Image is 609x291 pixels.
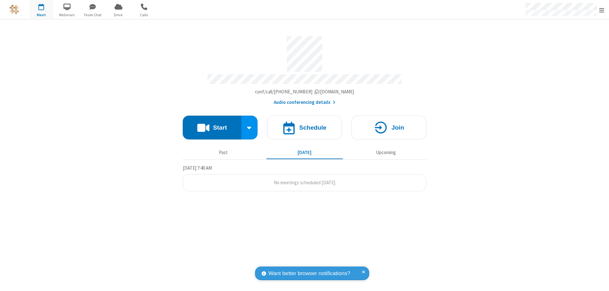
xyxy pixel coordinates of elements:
[241,116,258,139] div: Start conference options
[55,12,79,18] span: Webinars
[183,165,212,171] span: [DATE] 7:40 AM
[185,146,262,159] button: Past
[255,89,354,95] span: Copy my meeting room link
[10,5,19,14] img: QA Selenium DO NOT DELETE OR CHANGE
[29,12,53,18] span: Meet
[255,88,354,96] button: Copy my meeting room linkCopy my meeting room link
[351,116,426,139] button: Join
[391,125,404,131] h4: Join
[267,116,342,139] button: Schedule
[268,269,350,278] span: Want better browser notifications?
[183,116,241,139] button: Start
[274,99,336,106] button: Audio conferencing details
[183,31,426,106] section: Account details
[348,146,424,159] button: Upcoming
[299,125,326,131] h4: Schedule
[274,179,335,186] span: No meetings scheduled [DATE]
[593,274,604,287] iframe: Chat
[183,164,426,192] section: Today's Meetings
[266,146,343,159] button: [DATE]
[81,12,105,18] span: Team Chat
[213,125,227,131] h4: Start
[107,12,130,18] span: Drive
[132,12,156,18] span: Calls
